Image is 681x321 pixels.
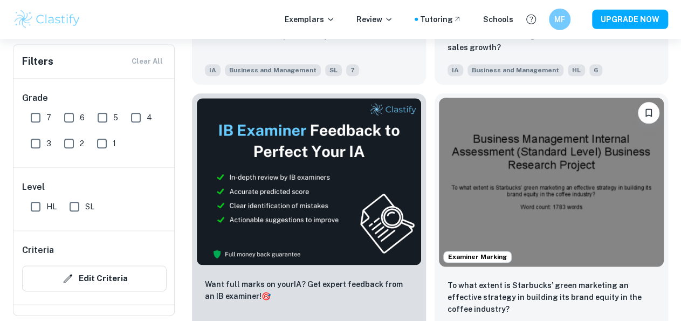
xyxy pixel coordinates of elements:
[638,102,659,124] button: Bookmark
[439,98,664,267] img: Business and Management IA example thumbnail: To what extent is Starbucks’ green marke
[196,98,422,265] img: Thumbnail
[262,292,271,300] span: 🎯
[356,13,393,25] p: Review
[205,278,413,302] p: Want full marks on your IA ? Get expert feedback from an IB examiner!
[113,112,118,124] span: 5
[85,201,94,213] span: SL
[46,112,51,124] span: 7
[13,9,81,30] img: Clastify logo
[522,10,540,29] button: Help and Feedback
[568,64,585,76] span: HL
[325,64,342,76] span: SL
[46,201,57,213] span: HL
[80,138,84,149] span: 2
[285,13,335,25] p: Exemplars
[147,112,152,124] span: 4
[589,64,602,76] span: 6
[225,64,321,76] span: Business and Management
[46,138,51,149] span: 3
[420,13,462,25] a: Tutoring
[22,92,167,105] h6: Grade
[549,9,570,30] button: MF
[22,265,167,291] button: Edit Criteria
[592,10,668,29] button: UPGRADE NOW
[483,13,513,25] a: Schools
[554,13,566,25] h6: MF
[22,244,54,257] h6: Criteria
[346,64,359,76] span: 7
[467,64,563,76] span: Business and Management
[22,54,53,69] h6: Filters
[113,138,116,149] span: 1
[80,112,85,124] span: 6
[448,64,463,76] span: IA
[22,181,167,194] h6: Level
[448,279,656,315] p: To what extent is Starbucks’ green marketing an effective strategy in building its brand equity i...
[444,252,511,262] span: Examiner Marking
[205,64,221,76] span: IA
